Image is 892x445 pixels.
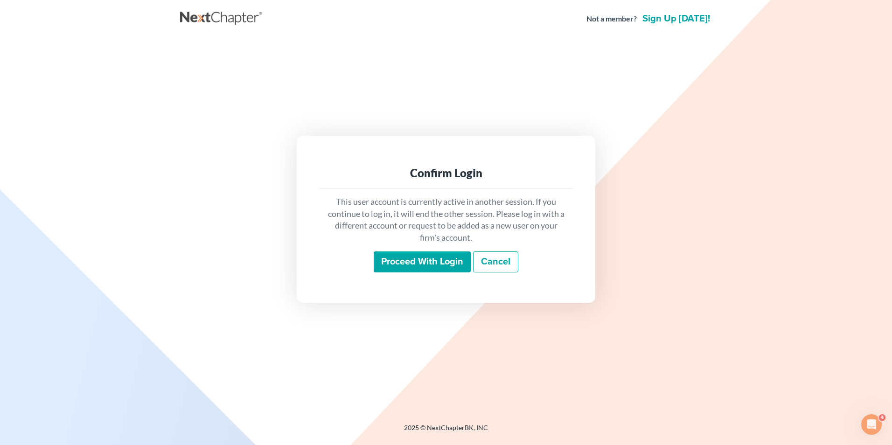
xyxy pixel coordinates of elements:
input: Proceed with login [374,251,471,273]
span: 4 [879,413,887,421]
strong: Not a member? [586,14,637,24]
iframe: Intercom live chat [860,413,883,436]
div: 2025 © NextChapterBK, INC [180,423,712,440]
div: Confirm Login [327,166,565,181]
p: This user account is currently active in another session. If you continue to log in, it will end ... [327,196,565,244]
a: Cancel [473,251,518,273]
a: Sign up [DATE]! [641,14,712,23]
